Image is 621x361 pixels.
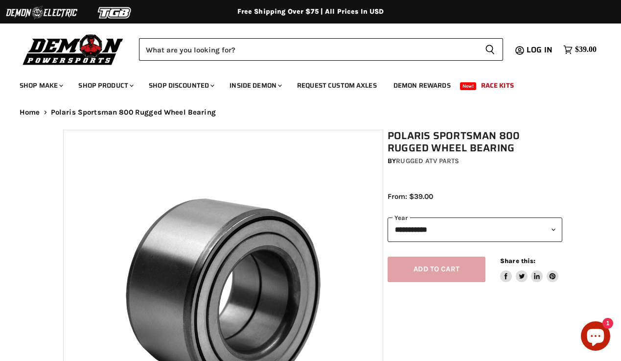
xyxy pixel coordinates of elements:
span: Polaris Sportsman 800 Rugged Wheel Bearing [51,108,216,117]
button: Search [477,38,503,61]
input: Search [139,38,477,61]
a: Log in [522,46,558,54]
img: Demon Powersports [20,32,127,67]
aside: Share this: [500,257,558,283]
a: Shop Discounted [141,75,220,96]
a: Request Custom Axles [290,75,384,96]
a: Shop Make [12,75,69,96]
inbox-online-store-chat: Shopify online store chat [578,321,613,353]
span: Log in [527,44,552,56]
div: by [388,156,562,167]
form: Product [139,38,503,61]
a: Inside Demon [222,75,288,96]
span: From: $39.00 [388,192,433,201]
select: year [388,217,562,241]
span: Share this: [500,257,535,265]
a: Demon Rewards [386,75,458,96]
img: Demon Electric Logo 2 [5,3,78,22]
img: TGB Logo 2 [78,3,152,22]
span: $39.00 [575,45,597,54]
a: Home [20,108,40,117]
h1: Polaris Sportsman 800 Rugged Wheel Bearing [388,130,562,154]
a: Race Kits [474,75,521,96]
a: $39.00 [558,43,601,57]
ul: Main menu [12,72,594,96]
a: Rugged ATV Parts [396,157,459,165]
span: New! [460,82,477,90]
a: Shop Product [71,75,139,96]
